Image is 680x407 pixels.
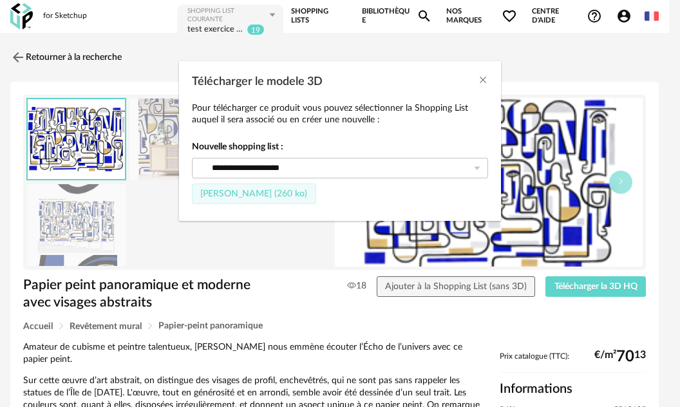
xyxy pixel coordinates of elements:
[179,61,501,222] div: Télécharger le modele 3D
[192,141,488,153] strong: Nouvelle shopping list :
[192,102,488,126] p: Pour télécharger ce produit vous pouvez sélectionner la Shopping List auquel il sera associé ou e...
[192,184,316,204] button: [PERSON_NAME] (260 ko)
[478,74,488,88] button: Close
[192,76,323,88] span: Télécharger le modele 3D
[200,189,307,198] span: [PERSON_NAME] (260 ko)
